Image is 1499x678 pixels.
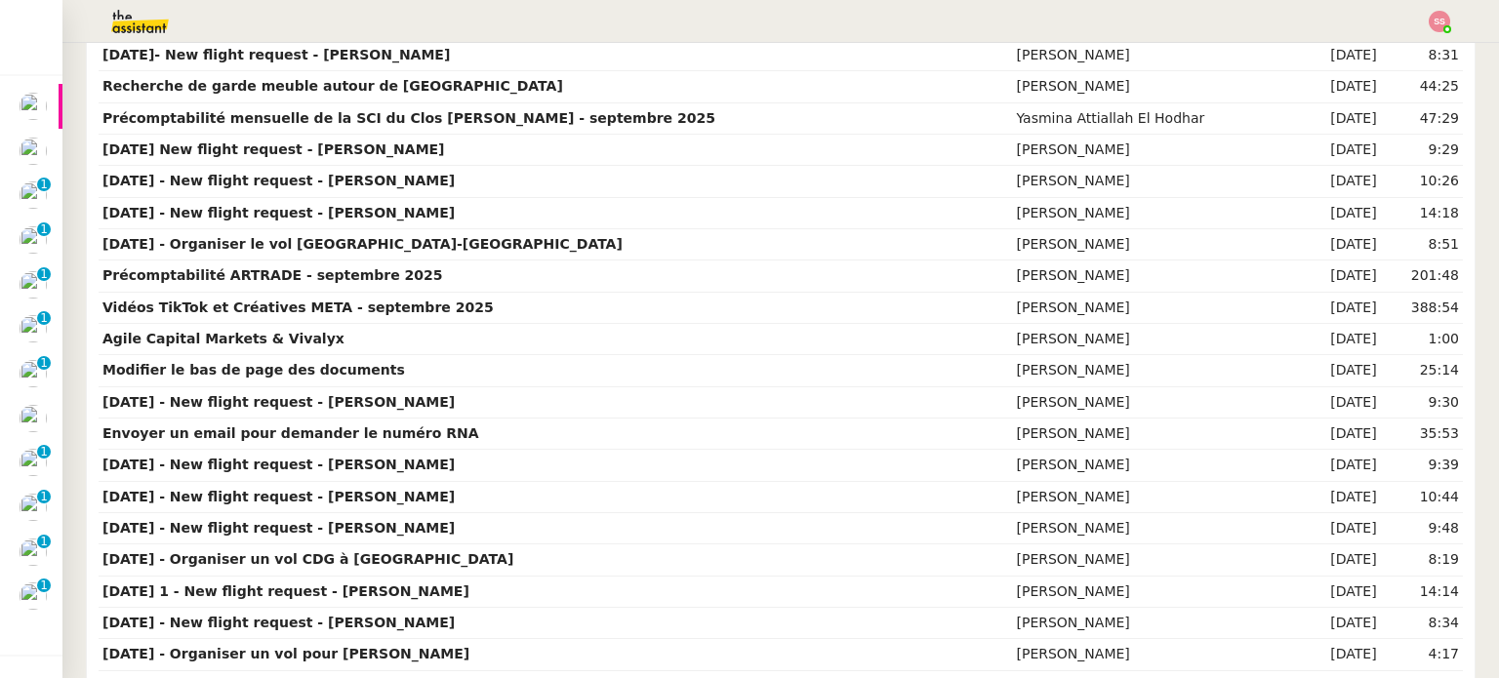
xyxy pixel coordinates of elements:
td: [DATE] [1301,103,1381,135]
td: [DATE] [1301,40,1381,71]
td: 14:18 [1381,198,1463,229]
td: 10:44 [1381,482,1463,513]
img: users%2FC9SBsJ0duuaSgpQFj5LgoEX8n0o2%2Favatar%2Fec9d51b8-9413-4189-adfb-7be4d8c96a3c [20,271,47,299]
strong: [DATE] New flight request - [PERSON_NAME] [102,141,445,157]
td: [DATE] [1301,450,1381,481]
td: 9:48 [1381,513,1463,544]
td: [PERSON_NAME] [1012,166,1301,197]
td: 10:26 [1381,166,1463,197]
img: users%2FCk7ZD5ubFNWivK6gJdIkoi2SB5d2%2Favatar%2F3f84dbb7-4157-4842-a987-fca65a8b7a9a [20,449,47,476]
nz-badge-sup: 1 [37,445,51,459]
td: [PERSON_NAME] [1012,324,1301,355]
strong: [DATE]- New flight request - [PERSON_NAME] [102,47,450,62]
img: users%2FC9SBsJ0duuaSgpQFj5LgoEX8n0o2%2Favatar%2Fec9d51b8-9413-4189-adfb-7be4d8c96a3c [20,494,47,521]
td: [PERSON_NAME] [1012,608,1301,639]
strong: Recherche de garde meuble autour de [GEOGRAPHIC_DATA] [102,78,563,94]
strong: [DATE] 1 - New flight request - [PERSON_NAME] [102,583,469,599]
img: svg [1429,11,1450,32]
img: users%2FC9SBsJ0duuaSgpQFj5LgoEX8n0o2%2Favatar%2Fec9d51b8-9413-4189-adfb-7be4d8c96a3c [20,315,47,342]
td: [DATE] [1301,482,1381,513]
td: 44:25 [1381,71,1463,102]
td: [PERSON_NAME] [1012,513,1301,544]
td: [DATE] [1301,355,1381,386]
td: [PERSON_NAME] [1012,577,1301,608]
strong: Précomptabilité ARTRADE - septembre 2025 [102,267,443,283]
img: users%2FC9SBsJ0duuaSgpQFj5LgoEX8n0o2%2Favatar%2Fec9d51b8-9413-4189-adfb-7be4d8c96a3c [20,181,47,209]
strong: [DATE] - New flight request - [PERSON_NAME] [102,173,455,188]
strong: [DATE] - Organiser un vol CDG à [GEOGRAPHIC_DATA] [102,551,513,567]
img: users%2FC9SBsJ0duuaSgpQFj5LgoEX8n0o2%2Favatar%2Fec9d51b8-9413-4189-adfb-7be4d8c96a3c [20,538,47,566]
td: 35:53 [1381,419,1463,450]
strong: Vidéos TikTok et Créatives META - septembre 2025 [102,299,494,315]
td: [PERSON_NAME] [1012,355,1301,386]
td: [PERSON_NAME] [1012,639,1301,670]
p: 1 [40,578,48,596]
td: [DATE] [1301,387,1381,419]
td: 388:54 [1381,293,1463,324]
td: Yasmina Attiallah El Hodhar [1012,103,1301,135]
td: [DATE] [1301,229,1381,260]
p: 1 [40,490,48,507]
td: [DATE] [1301,293,1381,324]
img: users%2FLK22qrMMfbft3m7ot3tU7x4dNw03%2Favatar%2Fdef871fd-89c7-41f9-84a6-65c814c6ac6f [20,360,47,387]
nz-badge-sup: 1 [37,222,51,236]
td: [PERSON_NAME] [1012,419,1301,450]
p: 1 [40,356,48,374]
td: [PERSON_NAME] [1012,135,1301,166]
td: 4:17 [1381,639,1463,670]
td: [PERSON_NAME] [1012,229,1301,260]
td: 9:39 [1381,450,1463,481]
td: [DATE] [1301,324,1381,355]
strong: [DATE] - Organiser un vol pour [PERSON_NAME] [102,646,469,661]
img: users%2FC9SBsJ0duuaSgpQFj5LgoEX8n0o2%2Favatar%2Fec9d51b8-9413-4189-adfb-7be4d8c96a3c [20,405,47,432]
td: [DATE] [1301,198,1381,229]
strong: [DATE] - New flight request - [PERSON_NAME] [102,457,455,472]
td: [PERSON_NAME] [1012,71,1301,102]
td: [PERSON_NAME] [1012,293,1301,324]
td: 9:30 [1381,387,1463,419]
nz-badge-sup: 1 [37,535,51,548]
p: 1 [40,178,48,195]
p: 1 [40,535,48,552]
strong: [DATE] - New flight request - [PERSON_NAME] [102,394,455,410]
nz-badge-sup: 1 [37,578,51,592]
td: [DATE] [1301,544,1381,576]
strong: [DATE] - New flight request - [PERSON_NAME] [102,205,455,220]
img: users%2FSoHiyPZ6lTh48rkksBJmVXB4Fxh1%2Favatar%2F784cdfc3-6442-45b8-8ed3-42f1cc9271a4 [20,226,47,254]
td: [PERSON_NAME] [1012,260,1301,292]
strong: Agile Capital Markets & Vivalyx [102,331,344,346]
nz-badge-sup: 1 [37,356,51,370]
td: [DATE] [1301,71,1381,102]
td: [DATE] [1301,608,1381,639]
td: [PERSON_NAME] [1012,482,1301,513]
strong: [DATE] - New flight request - [PERSON_NAME] [102,615,455,630]
td: [PERSON_NAME] [1012,40,1301,71]
td: [DATE] [1301,260,1381,292]
td: [PERSON_NAME] [1012,450,1301,481]
img: users%2FC9SBsJ0duuaSgpQFj5LgoEX8n0o2%2Favatar%2Fec9d51b8-9413-4189-adfb-7be4d8c96a3c [20,582,47,610]
nz-badge-sup: 1 [37,178,51,191]
td: 8:19 [1381,544,1463,576]
td: 8:34 [1381,608,1463,639]
img: users%2FAXgjBsdPtrYuxuZvIJjRexEdqnq2%2Favatar%2F1599931753966.jpeg [20,93,47,120]
td: 47:29 [1381,103,1463,135]
p: 1 [40,311,48,329]
td: 25:14 [1381,355,1463,386]
td: [PERSON_NAME] [1012,198,1301,229]
td: [PERSON_NAME] [1012,544,1301,576]
td: [DATE] [1301,419,1381,450]
p: 1 [40,445,48,462]
td: 1:00 [1381,324,1463,355]
td: [DATE] [1301,166,1381,197]
td: [DATE] [1301,639,1381,670]
strong: [DATE] - Organiser le vol [GEOGRAPHIC_DATA]-[GEOGRAPHIC_DATA] [102,236,623,252]
strong: Précomptabilité mensuelle de la SCI du Clos [PERSON_NAME] - septembre 2025 [102,110,715,126]
p: 1 [40,222,48,240]
nz-badge-sup: 1 [37,267,51,281]
strong: [DATE] - New flight request - [PERSON_NAME] [102,520,455,536]
nz-badge-sup: 1 [37,490,51,503]
td: [PERSON_NAME] [1012,387,1301,419]
td: 14:14 [1381,577,1463,608]
nz-badge-sup: 1 [37,311,51,325]
td: 8:51 [1381,229,1463,260]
